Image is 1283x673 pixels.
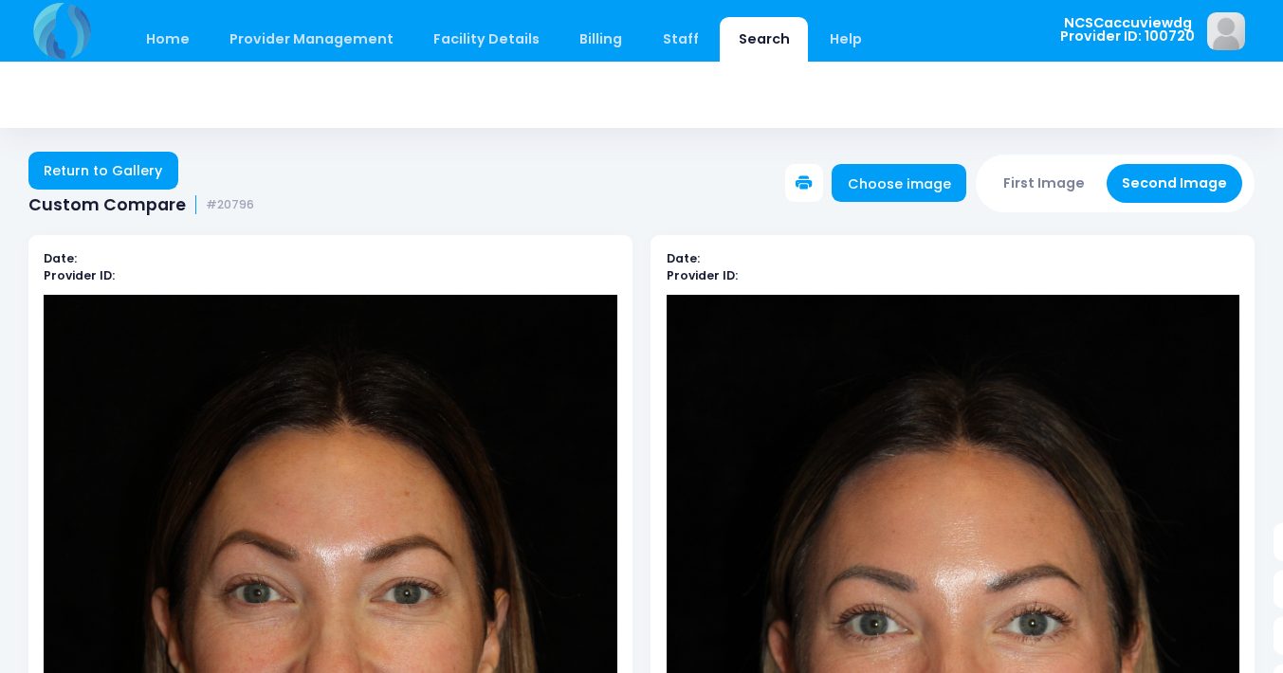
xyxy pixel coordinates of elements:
[1107,164,1243,203] button: Second Image
[720,17,808,62] a: Search
[667,267,738,283] b: Provider ID:
[28,152,178,190] a: Return to Gallery
[211,17,412,62] a: Provider Management
[415,17,559,62] a: Facility Details
[988,164,1101,203] button: First Image
[44,250,77,266] b: Date:
[28,195,186,215] span: Custom Compare
[667,250,700,266] b: Date:
[1207,12,1245,50] img: image
[44,267,115,283] b: Provider ID:
[561,17,641,62] a: Billing
[644,17,717,62] a: Staff
[812,17,881,62] a: Help
[206,198,254,212] small: #20796
[832,164,966,202] a: Choose image
[1060,16,1195,44] span: NCSCaccuviewdg Provider ID: 100720
[127,17,208,62] a: Home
